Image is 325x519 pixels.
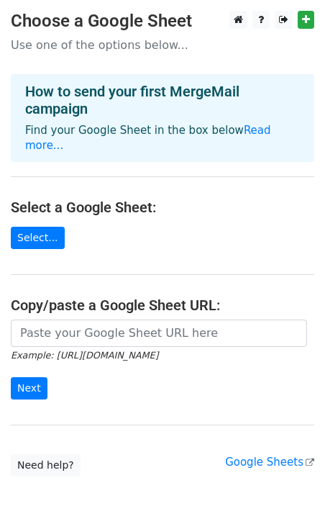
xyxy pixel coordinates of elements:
[25,123,300,153] p: Find your Google Sheet in the box below
[11,377,47,400] input: Next
[225,456,314,469] a: Google Sheets
[11,297,314,314] h4: Copy/paste a Google Sheet URL:
[11,454,81,477] a: Need help?
[25,83,300,117] h4: How to send your first MergeMail campaign
[11,11,314,32] h3: Choose a Google Sheet
[11,37,314,53] p: Use one of the options below...
[11,227,65,249] a: Select...
[11,199,314,216] h4: Select a Google Sheet:
[11,350,158,361] small: Example: [URL][DOMAIN_NAME]
[25,124,271,152] a: Read more...
[11,320,307,347] input: Paste your Google Sheet URL here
